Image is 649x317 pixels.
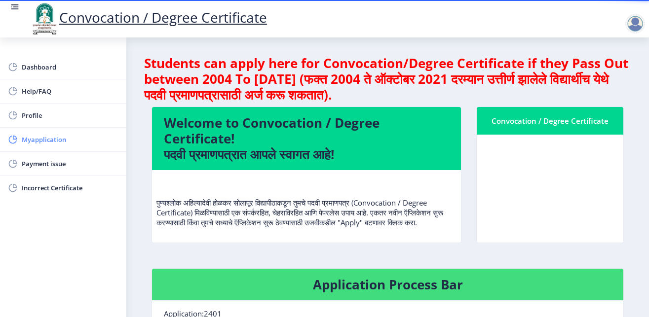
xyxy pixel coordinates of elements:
span: Myapplication [22,134,118,145]
p: पुण्यश्लोक अहिल्यादेवी होळकर सोलापूर विद्यापीठाकडून तुमचे पदवी प्रमाणपत्र (Convocation / Degree C... [156,178,457,227]
span: Dashboard [22,61,118,73]
span: Profile [22,109,118,121]
span: Payment issue [22,158,118,170]
div: Convocation / Degree Certificate [489,115,611,127]
h4: Application Process Bar [164,277,611,292]
h4: Welcome to Convocation / Degree Certificate! पदवी प्रमाणपत्रात आपले स्वागत आहे! [164,115,449,162]
img: logo [30,2,59,35]
h4: Students can apply here for Convocation/Degree Certificate if they Pass Out between 2004 To [DATE... [144,55,631,103]
span: Incorrect Certificate [22,182,118,194]
span: Help/FAQ [22,85,118,97]
a: Convocation / Degree Certificate [30,8,267,27]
